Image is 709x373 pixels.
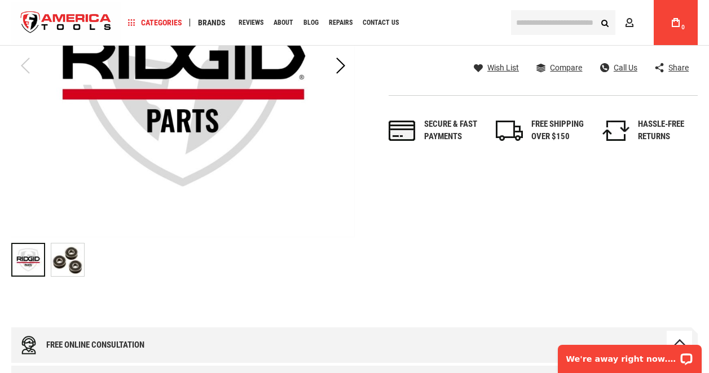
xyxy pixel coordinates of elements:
[614,64,637,72] span: Call Us
[268,15,298,30] a: About
[11,2,121,44] img: America Tools
[51,237,85,282] div: RIDGID 56878 BEARING, PKG OF 6
[551,338,709,373] iframe: LiveChat chat widget
[234,15,268,30] a: Reviews
[198,19,226,26] span: Brands
[600,63,637,73] a: Call Us
[11,2,121,44] a: store logo
[324,15,358,30] a: Repairs
[123,15,187,30] a: Categories
[536,63,582,73] a: Compare
[239,19,263,26] span: Reviews
[424,118,484,143] div: Secure & fast payments
[363,19,399,26] span: Contact Us
[496,121,523,141] img: shipping
[474,63,519,73] a: Wish List
[298,15,324,30] a: Blog
[487,64,519,72] span: Wish List
[531,118,591,143] div: FREE SHIPPING OVER $150
[550,64,582,72] span: Compare
[329,19,353,26] span: Repairs
[681,24,685,30] span: 0
[602,121,629,141] img: returns
[128,19,182,26] span: Categories
[46,340,144,350] div: Free online consultation
[465,21,700,76] iframe: Secure express checkout frame
[274,19,293,26] span: About
[358,15,404,30] a: Contact Us
[668,64,689,72] span: Share
[11,237,51,282] div: RIDGID 56878 BEARING, PKG OF 6
[638,118,698,143] div: HASSLE-FREE RETURNS
[389,121,416,141] img: payments
[594,12,615,33] button: Search
[193,15,231,30] a: Brands
[303,19,319,26] span: Blog
[51,243,84,276] img: RIDGID 56878 BEARING, PKG OF 6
